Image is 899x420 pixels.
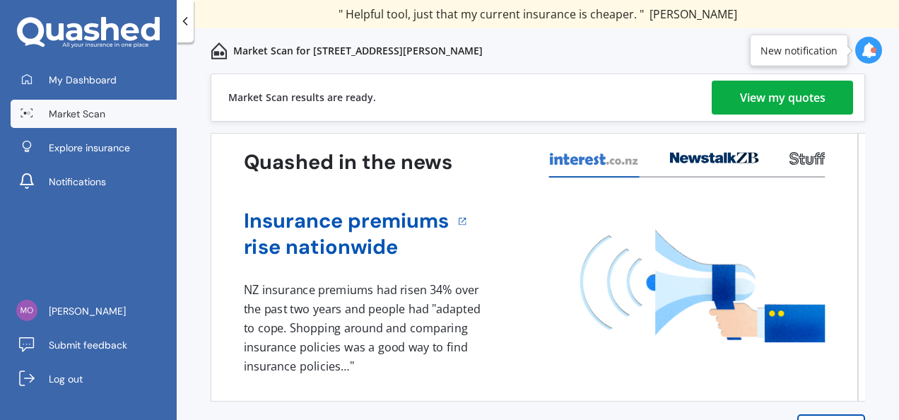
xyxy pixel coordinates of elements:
[11,168,177,196] a: Notifications
[11,331,177,359] a: Submit feedback
[11,134,177,162] a: Explore insurance
[49,141,130,155] span: Explore insurance
[49,175,106,189] span: Notifications
[760,43,838,57] div: New notification
[244,208,449,234] a: Insurance premiums
[11,365,177,393] a: Log out
[233,44,483,58] p: Market Scan for [STREET_ADDRESS][PERSON_NAME]
[11,66,177,94] a: My Dashboard
[11,297,177,325] a: [PERSON_NAME]
[49,73,117,87] span: My Dashboard
[49,107,105,121] span: Market Scan
[11,100,177,128] a: Market Scan
[244,234,449,260] a: rise nationwide
[580,230,825,342] img: media image
[228,74,376,121] div: Market Scan results are ready.
[49,338,127,352] span: Submit feedback
[16,300,37,321] img: bd0684723324f285f06e553d62d5541a
[244,281,486,375] div: NZ insurance premiums had risen 34% over the past two years and people had "adapted to cope. Shop...
[740,81,825,115] div: View my quotes
[244,149,452,175] h3: Quashed in the news
[211,42,228,59] img: home-and-contents.b802091223b8502ef2dd.svg
[49,304,126,318] span: [PERSON_NAME]
[712,81,853,115] a: View my quotes
[49,372,83,386] span: Log out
